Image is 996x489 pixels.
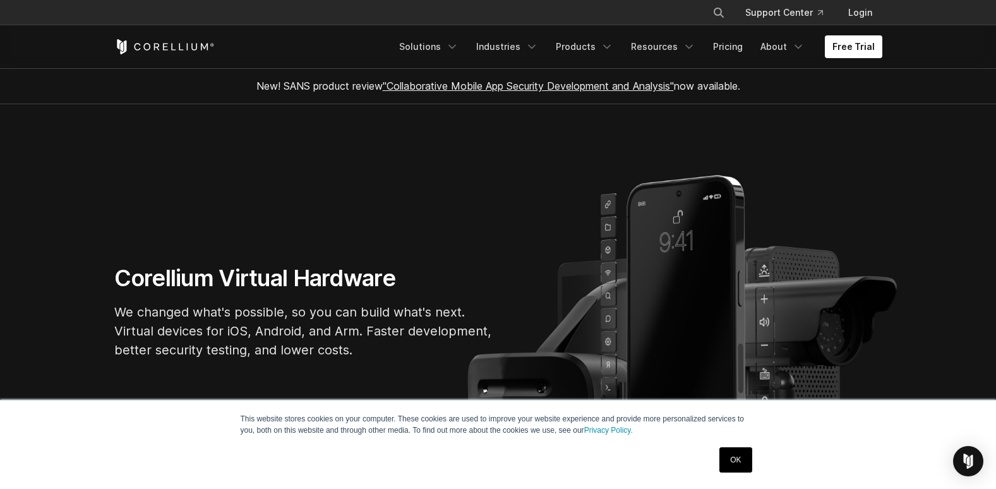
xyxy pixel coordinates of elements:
a: Products [548,35,621,58]
a: "Collaborative Mobile App Security Development and Analysis" [383,80,674,92]
a: About [753,35,812,58]
a: Corellium Home [114,39,215,54]
a: Industries [469,35,546,58]
span: New! SANS product review now available. [256,80,740,92]
div: Navigation Menu [392,35,882,58]
a: Solutions [392,35,466,58]
div: Open Intercom Messenger [953,446,983,476]
h1: Corellium Virtual Hardware [114,264,493,293]
a: Support Center [735,1,833,24]
button: Search [707,1,730,24]
p: We changed what's possible, so you can build what's next. Virtual devices for iOS, Android, and A... [114,303,493,359]
a: Login [838,1,882,24]
a: Pricing [705,35,750,58]
a: OK [719,447,752,473]
a: Privacy Policy. [584,426,633,435]
a: Resources [623,35,703,58]
p: This website stores cookies on your computer. These cookies are used to improve your website expe... [241,413,756,436]
div: Navigation Menu [697,1,882,24]
a: Free Trial [825,35,882,58]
